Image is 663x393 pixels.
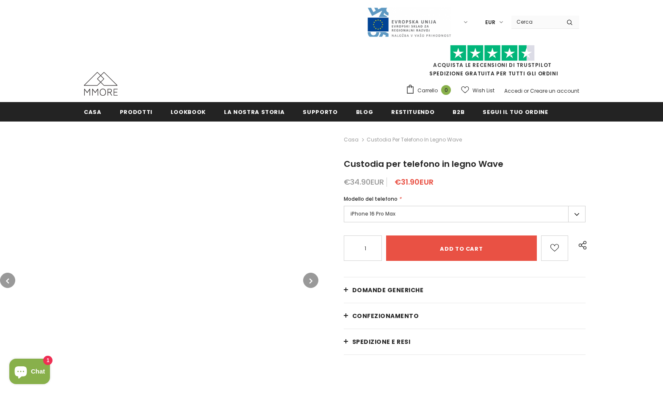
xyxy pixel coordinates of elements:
[441,85,451,95] span: 0
[530,87,579,94] a: Creare un account
[433,61,552,69] a: Acquista le recensioni di TrustPilot
[453,108,464,116] span: B2B
[406,84,455,97] a: Carrello 0
[472,86,494,95] span: Wish List
[395,177,434,187] span: €31.90EUR
[120,108,152,116] span: Prodotti
[344,206,586,222] label: iPhone 16 Pro Max
[344,158,503,170] span: Custodia per telefono in legno Wave
[453,102,464,121] a: B2B
[483,108,548,116] span: Segui il tuo ordine
[352,312,419,320] span: CONFEZIONAMENTO
[344,195,398,202] span: Modello del telefono
[352,338,411,346] span: Spedizione e resi
[524,87,529,94] span: or
[344,177,384,187] span: €34.90EUR
[224,102,285,121] a: La nostra storia
[511,16,560,28] input: Search Site
[171,108,206,116] span: Lookbook
[303,102,337,121] a: supporto
[224,108,285,116] span: La nostra storia
[450,45,535,61] img: Fidati di Pilot Stars
[344,329,586,354] a: Spedizione e resi
[504,87,522,94] a: Accedi
[7,359,52,386] inbox-online-store-chat: Shopify online store chat
[344,277,586,303] a: Domande generiche
[352,286,424,294] span: Domande generiche
[367,18,451,25] a: Javni Razpis
[356,102,373,121] a: Blog
[367,7,451,38] img: Javni Razpis
[406,49,579,77] span: SPEDIZIONE GRATUITA PER TUTTI GLI ORDINI
[391,108,434,116] span: Restituendo
[356,108,373,116] span: Blog
[461,83,494,98] a: Wish List
[417,86,438,95] span: Carrello
[84,72,118,96] img: Casi MMORE
[344,135,359,145] a: Casa
[84,108,102,116] span: Casa
[391,102,434,121] a: Restituendo
[171,102,206,121] a: Lookbook
[84,102,102,121] a: Casa
[386,235,537,261] input: Add to cart
[344,303,586,329] a: CONFEZIONAMENTO
[485,18,495,27] span: EUR
[483,102,548,121] a: Segui il tuo ordine
[303,108,337,116] span: supporto
[367,135,462,145] span: Custodia per telefono in legno Wave
[120,102,152,121] a: Prodotti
